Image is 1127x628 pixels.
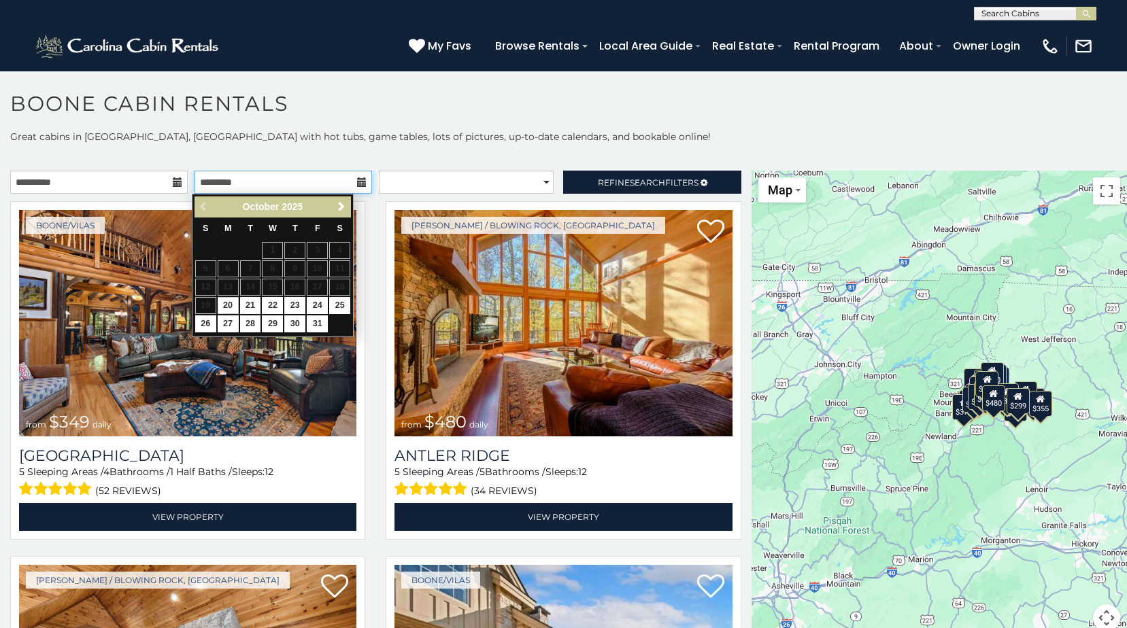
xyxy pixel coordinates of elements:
[488,34,586,58] a: Browse Rentals
[471,482,537,500] span: (34 reviews)
[26,572,290,589] a: [PERSON_NAME] / Blowing Rock, [GEOGRAPHIC_DATA]
[269,224,277,233] span: Wednesday
[337,224,342,233] span: Saturday
[282,201,303,212] span: 2025
[19,466,24,478] span: 5
[630,177,665,188] span: Search
[307,297,328,314] a: 24
[1074,37,1093,56] img: mail-regular-white.png
[892,34,940,58] a: About
[170,466,232,478] span: 1 Half Baths /
[1041,37,1060,56] img: phone-regular-white.png
[401,572,480,589] a: Boone/Vilas
[946,34,1027,58] a: Owner Login
[1093,177,1120,205] button: Toggle fullscreen view
[401,419,422,430] span: from
[103,466,110,478] span: 4
[578,466,587,478] span: 12
[983,364,1007,390] div: $255
[284,315,305,332] a: 30
[598,177,699,188] span: Refine Filters
[292,224,298,233] span: Thursday
[401,217,665,234] a: [PERSON_NAME] / Blowing Rock, [GEOGRAPHIC_DATA]
[262,297,283,314] a: 22
[469,419,488,430] span: daily
[195,315,216,332] a: 26
[19,503,356,531] a: View Property
[768,183,792,197] span: Map
[394,210,732,436] a: Antler Ridge from $480 daily
[480,466,485,478] span: 5
[964,368,987,394] div: $635
[19,210,356,436] img: Diamond Creek Lodge
[996,383,1019,409] div: $380
[203,224,208,233] span: Sunday
[424,412,467,432] span: $480
[92,419,112,430] span: daily
[1029,391,1052,417] div: $355
[394,210,732,436] img: Antler Ridge
[49,412,90,432] span: $349
[19,210,356,436] a: Diamond Creek Lodge from $349 daily
[981,385,1005,411] div: $480
[333,198,350,215] a: Next
[409,37,475,55] a: My Favs
[1013,381,1037,407] div: $930
[19,447,356,465] a: [GEOGRAPHIC_DATA]
[243,201,280,212] span: October
[592,34,699,58] a: Local Area Guide
[1006,388,1029,414] div: $299
[307,315,328,332] a: 31
[758,177,806,203] button: Change map style
[19,465,356,500] div: Sleeping Areas / Bathrooms / Sleeps:
[218,315,239,332] a: 27
[394,465,732,500] div: Sleeping Areas / Bathrooms / Sleeps:
[697,218,724,247] a: Add to favorites
[19,447,356,465] h3: Diamond Creek Lodge
[974,381,997,407] div: $225
[240,315,261,332] a: 28
[95,482,161,500] span: (52 reviews)
[428,37,471,54] span: My Favs
[265,466,273,478] span: 12
[26,419,46,430] span: from
[218,297,239,314] a: 20
[394,503,732,531] a: View Property
[240,297,261,314] a: 21
[321,573,348,601] a: Add to favorites
[329,297,350,314] a: 25
[981,362,1004,388] div: $320
[952,394,975,420] div: $375
[224,224,232,233] span: Monday
[563,171,741,194] a: RefineSearchFilters
[284,297,305,314] a: 23
[705,34,781,58] a: Real Estate
[315,224,320,233] span: Friday
[975,371,998,397] div: $349
[26,217,105,234] a: Boone/Vilas
[248,224,253,233] span: Tuesday
[262,315,283,332] a: 29
[394,447,732,465] a: Antler Ridge
[336,201,347,212] span: Next
[962,387,986,413] div: $325
[34,33,222,60] img: White-1-2.png
[968,384,991,410] div: $395
[697,573,724,601] a: Add to favorites
[394,466,400,478] span: 5
[787,34,886,58] a: Rental Program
